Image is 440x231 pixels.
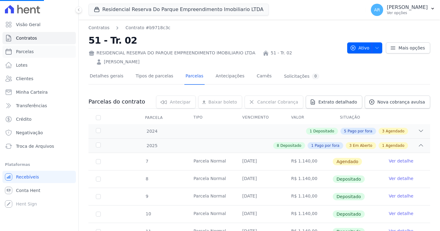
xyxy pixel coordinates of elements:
span: 1 [310,128,312,134]
span: Nova cobrança avulsa [377,99,425,105]
a: Ver detalhe [389,210,413,217]
input: default [96,159,101,164]
p: [PERSON_NAME] [387,4,428,10]
a: Crédito [2,113,76,125]
a: Ver detalhe [389,158,413,164]
th: Valor [284,111,332,124]
div: Plataformas [5,161,73,168]
span: 8 [277,143,279,148]
span: 3 [382,128,385,134]
a: [PERSON_NAME] [104,59,139,65]
td: [DATE] [235,153,284,170]
th: Tipo [186,111,235,124]
td: [DATE] [235,188,284,205]
div: Parcela [138,112,170,124]
span: Contratos [16,35,37,41]
span: Recebíveis [16,174,39,180]
span: Pago por fora [315,143,339,148]
th: Situação [332,111,381,124]
div: RESIDENCIAL RESERVA DO PARQUE EMPREENDIMENTO IMOBILIARIO LTDA [88,50,255,56]
span: 1 [382,143,385,148]
a: Contratos [88,25,109,31]
button: Ativo [347,42,383,53]
span: Depositado [333,210,365,218]
span: 5 [344,128,347,134]
button: Residencial Reserva Do Parque Empreendimento Imobiliario LTDA [88,4,269,15]
a: Conta Hent [2,184,76,197]
span: AR [374,8,380,12]
a: Recebíveis [2,171,76,183]
div: 0 [312,73,319,79]
a: 51 - Tr. 02 [271,50,292,56]
div: Solicitações [284,73,319,79]
button: AR [PERSON_NAME] Ver opções [366,1,440,18]
span: Depositado [313,128,334,134]
a: Lotes [2,59,76,71]
a: Contratos [2,32,76,44]
td: R$ 1.140,00 [284,170,332,188]
span: Agendado [386,128,404,134]
span: Mais opções [399,45,425,51]
span: Ativo [350,42,370,53]
span: Visão Geral [16,22,41,28]
span: 9 [145,194,148,199]
span: Depositado [333,175,365,183]
td: R$ 1.140,00 [284,206,332,223]
a: Negativação [2,127,76,139]
input: Só é possível selecionar pagamentos em aberto [96,177,101,182]
span: Clientes [16,76,33,82]
h2: 51 - Tr. 02 [88,33,342,47]
a: Carnês [255,69,273,85]
span: Em Aberto [353,143,372,148]
span: 7 [145,159,148,164]
a: Tipos de parcelas [135,69,175,85]
td: Parcela Normal [186,188,235,205]
span: Conta Hent [16,187,40,194]
a: Transferências [2,100,76,112]
span: 8 [145,176,148,181]
td: R$ 1.140,00 [284,188,332,205]
p: Ver opções [387,10,428,15]
span: Extrato detalhado [318,99,357,105]
span: 10 [145,211,151,216]
a: Extrato detalhado [306,96,362,108]
span: Minha Carteira [16,89,48,95]
a: Detalhes gerais [88,69,125,85]
a: Visão Geral [2,18,76,31]
td: Parcela Normal [186,153,235,170]
a: Troca de Arquivos [2,140,76,152]
a: Parcelas [2,45,76,58]
span: Depositado [333,193,365,200]
span: Parcelas [16,49,34,55]
nav: Breadcrumb [88,25,170,31]
td: Parcela Normal [186,206,235,223]
td: [DATE] [235,170,284,188]
span: 1 [311,143,314,148]
a: Contrato #b9718c3c [125,25,170,31]
span: Agendado [333,158,362,165]
td: Parcela Normal [186,170,235,188]
span: Negativação [16,130,43,136]
th: Vencimento [235,111,284,124]
span: Pago por fora [348,128,372,134]
span: 3 [349,143,352,148]
td: [DATE] [235,206,284,223]
span: Transferências [16,103,47,109]
a: Parcelas [184,69,205,85]
input: Só é possível selecionar pagamentos em aberto [96,212,101,217]
nav: Breadcrumb [88,25,342,31]
a: Minha Carteira [2,86,76,98]
a: Mais opções [386,42,430,53]
span: Crédito [16,116,32,122]
h3: Parcelas do contrato [88,98,145,105]
a: Antecipações [214,69,246,85]
a: Nova cobrança avulsa [365,96,430,108]
a: Ver detalhe [389,193,413,199]
a: Clientes [2,72,76,85]
td: R$ 1.140,00 [284,153,332,170]
a: Solicitações0 [283,69,320,85]
span: Agendado [386,143,404,148]
span: Lotes [16,62,28,68]
input: Só é possível selecionar pagamentos em aberto [96,194,101,199]
span: Depositado [280,143,301,148]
